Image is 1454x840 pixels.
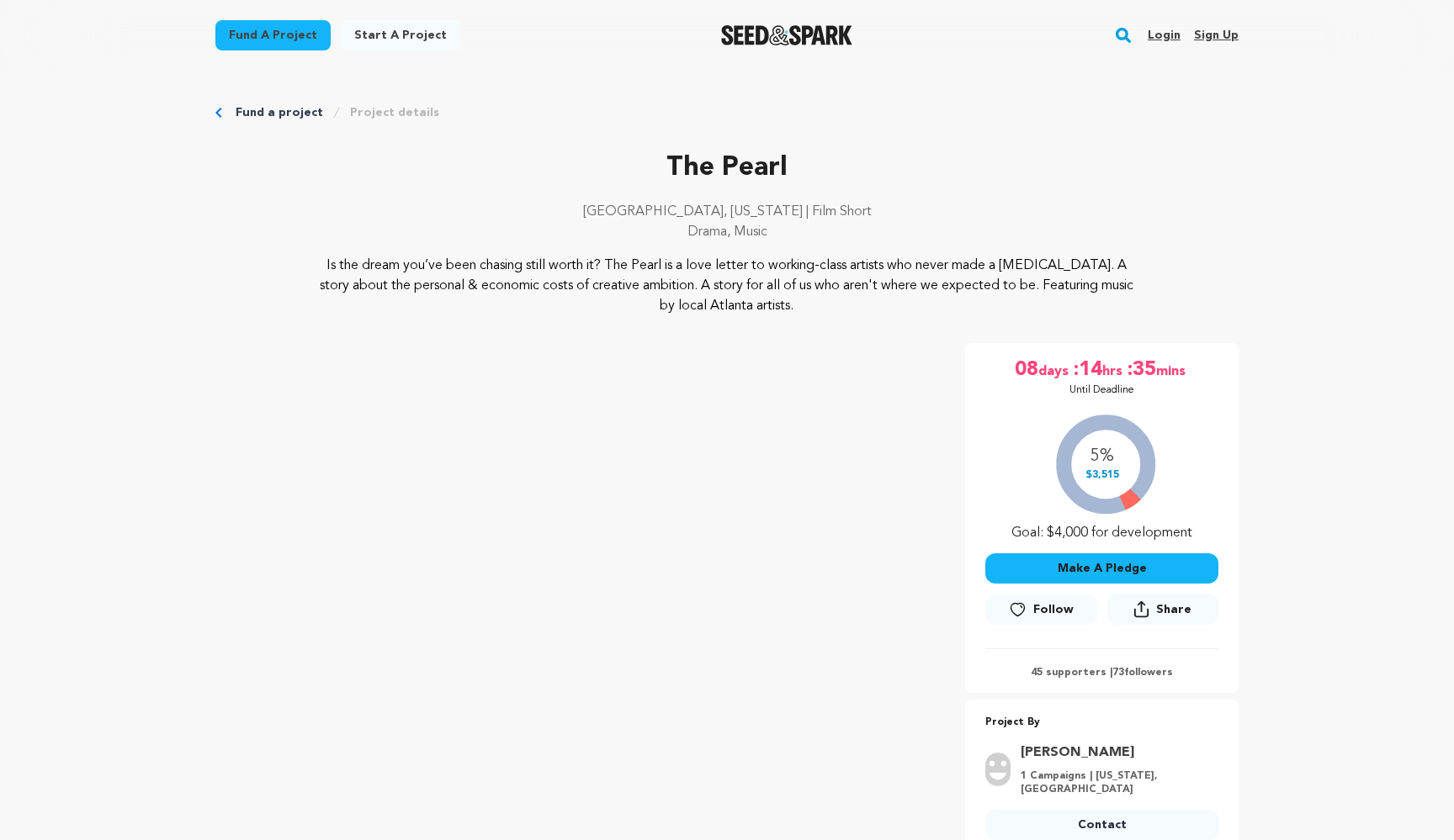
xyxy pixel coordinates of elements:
[1112,668,1124,678] span: 73
[985,753,1011,786] img: user.png
[1069,383,1134,397] p: Until Deadline
[1102,357,1126,383] span: hrs
[985,810,1218,840] a: Contact
[985,666,1218,679] p: 45 supporters | followers
[1126,357,1156,383] span: :35
[318,256,1137,316] p: Is the dream you’ve been chasing still worth it? The Pearl is a love letter to working-class arti...
[1107,594,1218,631] span: Share
[1072,357,1102,383] span: :14
[985,553,1218,584] button: Make A Pledge
[721,25,853,45] img: Seed&Spark Logo Dark Mode
[215,104,1239,121] div: Breadcrumb
[1015,357,1038,383] span: 08
[1194,22,1239,49] a: Sign up
[350,104,439,121] a: Project details
[1021,742,1208,763] a: Goto Elitia Daniels profile
[721,25,853,45] a: Seed&Spark Homepage
[1156,357,1189,383] span: mins
[1021,769,1208,796] p: 1 Campaigns | [US_STATE], [GEOGRAPHIC_DATA]
[1156,601,1191,618] span: Share
[985,713,1218,732] p: Project By
[236,104,323,121] a: Fund a project
[341,20,460,50] a: Start a project
[1038,357,1072,383] span: days
[1148,22,1181,49] a: Login
[1033,601,1074,618] span: Follow
[215,202,1239,222] p: [GEOGRAPHIC_DATA], [US_STATE] | Film Short
[215,222,1239,242] p: Drama, Music
[985,594,1096,625] a: Follow
[1107,594,1218,625] button: Share
[215,148,1239,188] p: The Pearl
[215,20,331,50] a: Fund a project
